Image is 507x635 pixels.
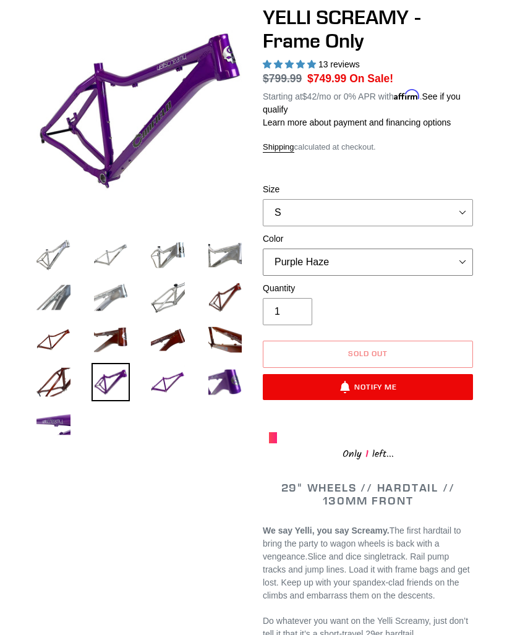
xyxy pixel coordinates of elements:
b: We say Yelli, you say Screamy. [263,526,390,535]
p: Starting at /mo or 0% APR with . [263,87,473,116]
img: Load image into Gallery viewer, YELLI SCREAMY - Frame Only [34,363,73,402]
p: Slice and dice singletrack. Rail pump tracks and jump lines. Load it with frame bags and get lost... [263,524,473,602]
span: 5.00 stars [263,59,318,69]
div: Only left... [269,443,467,462]
button: Sold out [263,341,473,368]
img: Load image into Gallery viewer, YELLI SCREAMY - Frame Only [34,405,73,444]
span: 29" WHEELS // HARDTAIL // 130MM FRONT [281,480,455,508]
img: Load image into Gallery viewer, YELLI SCREAMY - Frame Only [206,363,245,402]
img: Load image into Gallery viewer, YELLI SCREAMY - Frame Only [34,320,73,359]
img: Load image into Gallery viewer, YELLI SCREAMY - Frame Only [92,320,130,359]
span: The first hardtail to bring the party to wagon wheels is back with a vengeance. [263,526,461,561]
img: Load image into Gallery viewer, YELLI SCREAMY - Frame Only [92,278,130,317]
label: Quantity [263,282,473,295]
label: Color [263,232,473,245]
a: See if you qualify - Learn more about Affirm Financing (opens in modal) [263,92,461,114]
h1: YELLI SCREAMY - Frame Only [263,6,473,53]
span: 13 reviews [318,59,360,69]
a: Shipping [263,142,294,153]
img: Load image into Gallery viewer, YELLI SCREAMY - Frame Only [92,236,130,275]
img: Load image into Gallery viewer, YELLI SCREAMY - Frame Only [206,278,245,317]
span: Affirm [394,90,420,100]
img: Load image into Gallery viewer, YELLI SCREAMY - Frame Only [148,236,187,275]
img: Load image into Gallery viewer, YELLI SCREAMY - Frame Only [92,363,130,402]
img: Load image into Gallery viewer, YELLI SCREAMY - Frame Only [34,278,73,317]
img: Load image into Gallery viewer, YELLI SCREAMY - Frame Only [206,236,245,275]
label: Size [263,183,473,196]
span: $749.99 [307,72,346,85]
span: 1 [362,446,372,462]
button: Notify Me [263,374,473,400]
img: Load image into Gallery viewer, YELLI SCREAMY - Frame Only [148,278,187,317]
div: calculated at checkout. [263,141,473,153]
span: $42 [302,92,317,101]
s: $799.99 [263,72,302,85]
img: Load image into Gallery viewer, YELLI SCREAMY - Frame Only [148,320,187,359]
img: Load image into Gallery viewer, YELLI SCREAMY - Frame Only [34,236,73,275]
a: Learn more about payment and financing options [263,117,451,127]
img: Load image into Gallery viewer, YELLI SCREAMY - Frame Only [148,363,187,402]
span: On Sale! [349,70,393,87]
img: Load image into Gallery viewer, YELLI SCREAMY - Frame Only [206,320,245,359]
span: Sold out [348,349,388,358]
